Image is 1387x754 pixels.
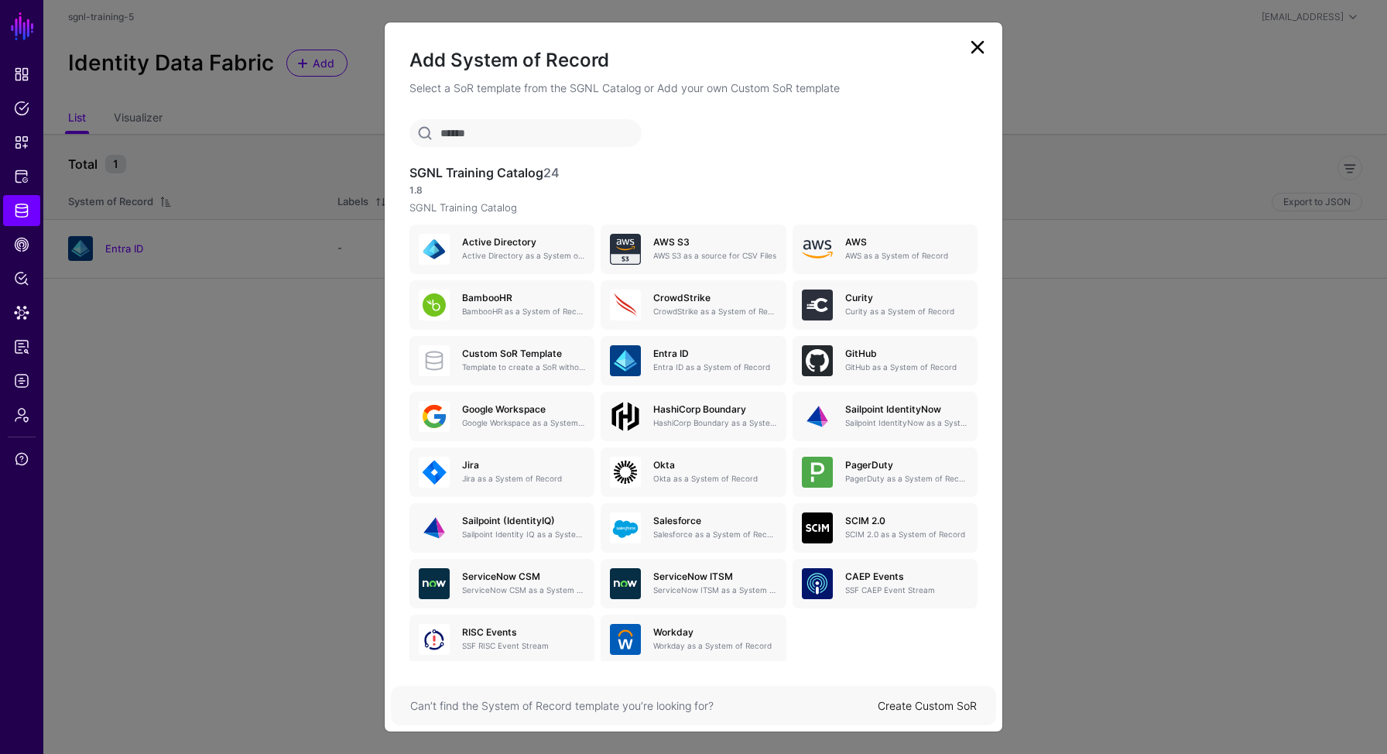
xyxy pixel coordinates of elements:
[462,293,585,303] h5: BambooHR
[653,571,776,582] h5: ServiceNow ITSM
[845,348,968,359] h5: GitHub
[409,336,594,386] a: Custom SoR TemplateTemplate to create a SoR without any entities, attributes or relationships. On...
[601,280,786,330] a: CrowdStrikeCrowdStrike as a System of Record
[601,447,786,497] a: OktaOkta as a System of Record
[793,280,978,330] a: CurityCurity as a System of Record
[845,404,968,415] h5: Sailpoint IdentityNow
[845,306,968,317] p: Curity as a System of Record
[802,345,833,376] img: svg+xml;base64,PHN2ZyB3aWR0aD0iNjQiIGhlaWdodD0iNjQiIHZpZXdCb3g9IjAgMCA2NCA2NCIgZmlsbD0ibm9uZSIgeG...
[878,699,977,712] a: Create Custom SoR
[610,345,641,376] img: svg+xml;base64,PHN2ZyB3aWR0aD0iNjQiIGhlaWdodD0iNjQiIHZpZXdCb3g9IjAgMCA2NCA2NCIgZmlsbD0ibm9uZSIgeG...
[601,503,786,553] a: SalesforceSalesforce as a System of Record
[793,224,978,274] a: AWSAWS as a System of Record
[409,166,978,180] h3: SGNL Training Catalog
[409,392,594,441] a: Google WorkspaceGoogle Workspace as a System of Record
[610,234,641,265] img: svg+xml;base64,PHN2ZyB3aWR0aD0iNjQiIGhlaWdodD0iNjQiIHZpZXdCb3g9IjAgMCA2NCA2NCIgZmlsbD0ibm9uZSIgeG...
[419,512,450,543] img: svg+xml;base64,PHN2ZyB3aWR0aD0iNjQiIGhlaWdodD0iNjQiIHZpZXdCb3g9IjAgMCA2NCA2NCIgZmlsbD0ibm9uZSIgeG...
[610,512,641,543] img: svg+xml;base64,PHN2ZyB3aWR0aD0iNjQiIGhlaWdodD0iNjQiIHZpZXdCb3g9IjAgMCA2NCA2NCIgZmlsbD0ibm9uZSIgeG...
[653,306,776,317] p: CrowdStrike as a System of Record
[462,250,585,262] p: Active Directory as a System of Record
[409,47,978,74] h2: Add System of Record
[793,447,978,497] a: PagerDutyPagerDuty as a System of Record
[409,80,978,96] p: Select a SoR template from the SGNL Catalog or Add your own Custom SoR template
[845,362,968,373] p: GitHub as a System of Record
[409,503,594,553] a: Sailpoint (IdentityIQ)Sailpoint Identity IQ as a System of Record
[409,184,423,196] strong: 1.8
[410,697,878,714] div: Can’t find the System of Record template you’re looking for?
[462,584,585,596] p: ServiceNow CSM as a System of Record
[653,348,776,359] h5: Entra ID
[419,624,450,655] img: svg+xml;base64,PHN2ZyB3aWR0aD0iNjQiIGhlaWdodD0iNjQiIHZpZXdCb3g9IjAgMCA2NCA2NCIgZmlsbD0ibm9uZSIgeG...
[793,559,978,608] a: CAEP EventsSSF CAEP Event Stream
[543,165,560,180] span: 24
[462,529,585,540] p: Sailpoint Identity IQ as a System of Record
[845,516,968,526] h5: SCIM 2.0
[462,348,585,359] h5: Custom SoR Template
[653,362,776,373] p: Entra ID as a System of Record
[419,457,450,488] img: svg+xml;base64,PHN2ZyB3aWR0aD0iNjQiIGhlaWdodD0iNjQiIHZpZXdCb3g9IjAgMCA2NCA2NCIgZmlsbD0ibm9uZSIgeG...
[653,293,776,303] h5: CrowdStrike
[653,237,776,248] h5: AWS S3
[653,529,776,540] p: Salesforce as a System of Record
[653,584,776,596] p: ServiceNow ITSM as a System of Record
[802,290,833,320] img: svg+xml;base64,PHN2ZyB3aWR0aD0iNjQiIGhlaWdodD0iNjQiIHZpZXdCb3g9IjAgMCA2NCA2NCIgZmlsbD0ibm9uZSIgeG...
[601,224,786,274] a: AWS S3AWS S3 as a source for CSV Files
[462,473,585,485] p: Jira as a System of Record
[793,392,978,441] a: Sailpoint IdentityNowSailpoint IdentityNow as a System of Record
[409,559,594,608] a: ServiceNow CSMServiceNow CSM as a System of Record
[653,250,776,262] p: AWS S3 as a source for CSV Files
[802,457,833,488] img: svg+xml;base64,PHN2ZyB3aWR0aD0iNjQiIGhlaWdodD0iNjQiIHZpZXdCb3g9IjAgMCA2NCA2NCIgZmlsbD0ibm9uZSIgeG...
[419,234,450,265] img: svg+xml;base64,PHN2ZyB3aWR0aD0iNjQiIGhlaWdodD0iNjQiIHZpZXdCb3g9IjAgMCA2NCA2NCIgZmlsbD0ibm9uZSIgeG...
[610,624,641,655] img: svg+xml;base64,PHN2ZyB3aWR0aD0iNjQiIGhlaWdodD0iNjQiIHZpZXdCb3g9IjAgMCA2NCA2NCIgZmlsbD0ibm9uZSIgeG...
[462,417,585,429] p: Google Workspace as a System of Record
[845,571,968,582] h5: CAEP Events
[845,250,968,262] p: AWS as a System of Record
[601,559,786,608] a: ServiceNow ITSMServiceNow ITSM as a System of Record
[610,401,641,432] img: svg+xml;base64,PHN2ZyB4bWxucz0iaHR0cDovL3d3dy53My5vcmcvMjAwMC9zdmciIHdpZHRoPSIxMDBweCIgaGVpZ2h0PS...
[802,401,833,432] img: svg+xml;base64,PHN2ZyB3aWR0aD0iNjQiIGhlaWdodD0iNjQiIHZpZXdCb3g9IjAgMCA2NCA2NCIgZmlsbD0ibm9uZSIgeG...
[462,516,585,526] h5: Sailpoint (IdentityIQ)
[845,584,968,596] p: SSF CAEP Event Stream
[419,401,450,432] img: svg+xml;base64,PHN2ZyB3aWR0aD0iNjQiIGhlaWdodD0iNjQiIHZpZXdCb3g9IjAgMCA2NCA2NCIgZmlsbD0ibm9uZSIgeG...
[653,404,776,415] h5: HashiCorp Boundary
[462,640,585,652] p: SSF RISC Event Stream
[802,234,833,265] img: svg+xml;base64,PHN2ZyB4bWxucz0iaHR0cDovL3d3dy53My5vcmcvMjAwMC9zdmciIHhtbG5zOnhsaW5rPSJodHRwOi8vd3...
[653,417,776,429] p: HashiCorp Boundary as a System of Record
[845,529,968,540] p: SCIM 2.0 as a System of Record
[462,362,585,373] p: Template to create a SoR without any entities, attributes or relationships. Once created, you can...
[845,460,968,471] h5: PagerDuty
[653,460,776,471] h5: Okta
[462,306,585,317] p: BambooHR as a System of Record
[653,473,776,485] p: Okta as a System of Record
[419,568,450,599] img: svg+xml;base64,PHN2ZyB3aWR0aD0iNjQiIGhlaWdodD0iNjQiIHZpZXdCb3g9IjAgMCA2NCA2NCIgZmlsbD0ibm9uZSIgeG...
[462,627,585,638] h5: RISC Events
[845,473,968,485] p: PagerDuty as a System of Record
[802,512,833,543] img: svg+xml;base64,PHN2ZyB3aWR0aD0iNjQiIGhlaWdodD0iNjQiIHZpZXdCb3g9IjAgMCA2NCA2NCIgZmlsbD0ibm9uZSIgeG...
[845,417,968,429] p: Sailpoint IdentityNow as a System of Record
[462,237,585,248] h5: Active Directory
[653,640,776,652] p: Workday as a System of Record
[409,615,594,664] a: RISC EventsSSF RISC Event Stream
[409,200,978,216] p: SGNL Training Catalog
[462,571,585,582] h5: ServiceNow CSM
[793,336,978,386] a: GitHubGitHub as a System of Record
[601,392,786,441] a: HashiCorp BoundaryHashiCorp Boundary as a System of Record
[409,280,594,330] a: BambooHRBambooHR as a System of Record
[610,457,641,488] img: svg+xml;base64,PHN2ZyB3aWR0aD0iNjQiIGhlaWdodD0iNjQiIHZpZXdCb3g9IjAgMCA2NCA2NCIgZmlsbD0ibm9uZSIgeG...
[845,237,968,248] h5: AWS
[845,293,968,303] h5: Curity
[409,447,594,497] a: JiraJira as a System of Record
[601,615,786,664] a: WorkdayWorkday as a System of Record
[462,460,585,471] h5: Jira
[610,290,641,320] img: svg+xml;base64,PHN2ZyB3aWR0aD0iNjQiIGhlaWdodD0iNjQiIHZpZXdCb3g9IjAgMCA2NCA2NCIgZmlsbD0ibm9uZSIgeG...
[610,568,641,599] img: svg+xml;base64,PHN2ZyB3aWR0aD0iNjQiIGhlaWdodD0iNjQiIHZpZXdCb3g9IjAgMCA2NCA2NCIgZmlsbD0ibm9uZSIgeG...
[419,290,450,320] img: svg+xml;base64,PHN2ZyB3aWR0aD0iNjQiIGhlaWdodD0iNjQiIHZpZXdCb3g9IjAgMCA2NCA2NCIgZmlsbD0ibm9uZSIgeG...
[601,336,786,386] a: Entra IDEntra ID as a System of Record
[653,516,776,526] h5: Salesforce
[802,568,833,599] img: svg+xml;base64,PHN2ZyB3aWR0aD0iNjQiIGhlaWdodD0iNjQiIHZpZXdCb3g9IjAgMCA2NCA2NCIgZmlsbD0ibm9uZSIgeG...
[653,627,776,638] h5: Workday
[409,224,594,274] a: Active DirectoryActive Directory as a System of Record
[462,404,585,415] h5: Google Workspace
[793,503,978,553] a: SCIM 2.0SCIM 2.0 as a System of Record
